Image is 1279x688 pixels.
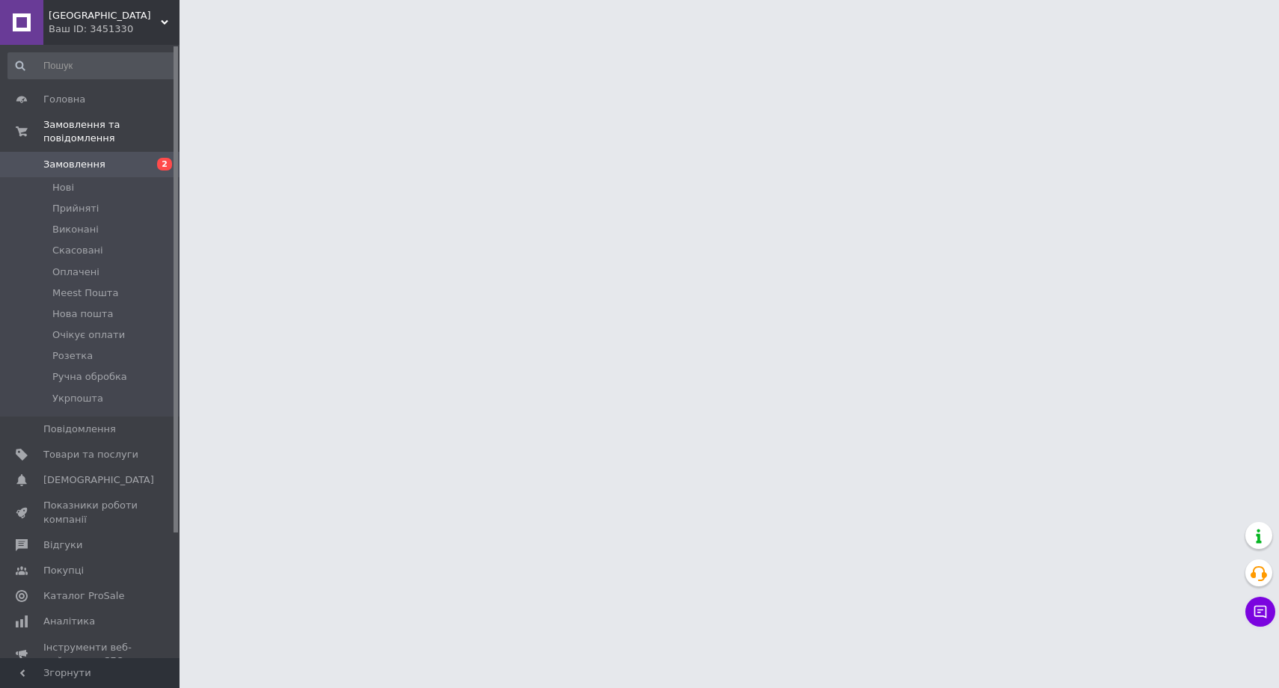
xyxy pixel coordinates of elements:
input: Пошук [7,52,177,79]
span: Повідомлення [43,423,116,436]
span: DEVON [49,9,161,22]
span: Нові [52,181,74,194]
span: Розетка [52,349,93,363]
span: Відгуки [43,538,82,552]
span: Показники роботи компанії [43,499,138,526]
span: Оплачені [52,265,99,279]
span: Ручна обробка [52,370,127,384]
button: Чат з покупцем [1245,597,1275,627]
span: Meest Пошта [52,286,118,300]
span: Виконані [52,223,99,236]
span: Скасовані [52,244,103,257]
span: Замовлення [43,158,105,171]
span: Каталог ProSale [43,589,124,603]
span: Головна [43,93,85,106]
span: Товари та послуги [43,448,138,461]
span: Замовлення та повідомлення [43,118,180,145]
span: Прийняті [52,202,99,215]
span: Нова пошта [52,307,113,321]
span: 2 [157,158,172,171]
span: Аналітика [43,615,95,628]
span: Укрпошта [52,392,103,405]
span: [DEMOGRAPHIC_DATA] [43,473,154,487]
span: Очікує оплати [52,328,125,342]
div: Ваш ID: 3451330 [49,22,180,36]
span: Інструменти веб-майстра та SEO [43,641,138,668]
span: Покупці [43,564,84,577]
